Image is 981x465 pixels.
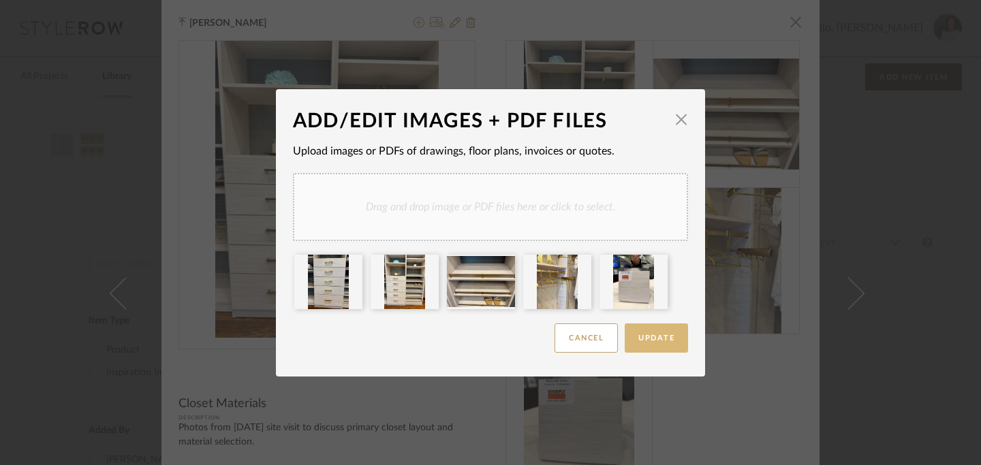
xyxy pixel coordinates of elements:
[668,106,695,133] button: Close
[293,106,668,136] div: ADD/EDIT IMAGES + PDF FILES
[293,143,688,159] div: Upload images or PDFs of drawings, floor plans, invoices or quotes.
[625,323,688,353] button: Update
[638,334,674,342] span: Update
[555,323,618,353] button: Cancel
